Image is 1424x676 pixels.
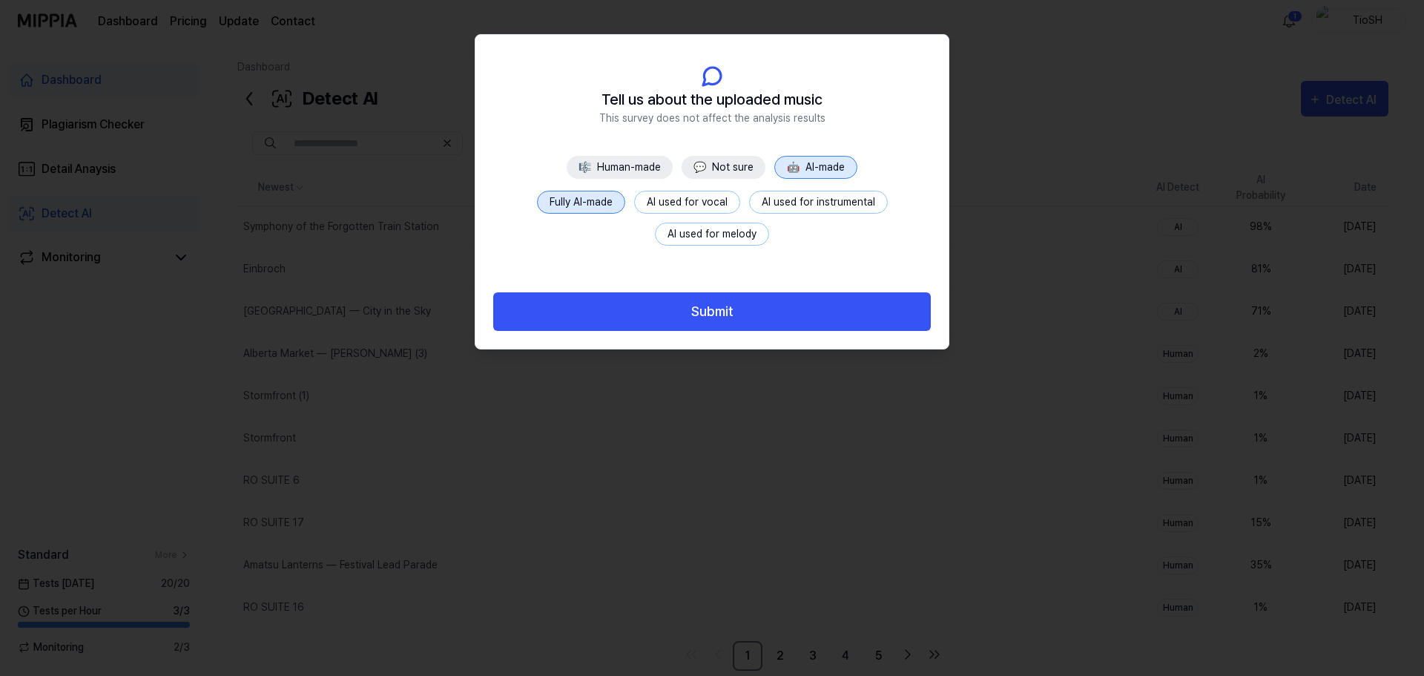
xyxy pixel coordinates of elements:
[787,161,800,173] span: 🤖
[682,156,765,179] button: 💬Not sure
[578,161,591,173] span: 🎼
[493,292,931,332] button: Submit
[599,111,825,126] span: This survey does not affect the analysis results
[749,191,888,214] button: AI used for instrumental
[655,223,769,246] button: AI used for melody
[634,191,740,214] button: AI used for vocal
[537,191,625,214] button: Fully AI-made
[601,88,823,111] span: Tell us about the uploaded music
[693,161,706,173] span: 💬
[567,156,673,179] button: 🎼Human-made
[774,156,857,179] button: 🤖AI-made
